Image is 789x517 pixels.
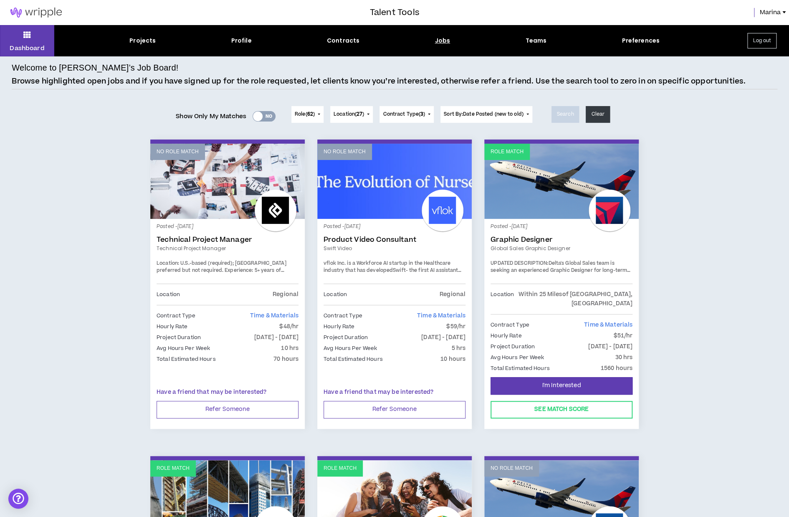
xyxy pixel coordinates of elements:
p: Location [491,290,514,308]
p: 70 hours [273,355,298,364]
button: Search [551,106,579,123]
p: [DATE] - [DATE] [588,342,632,351]
span: Marina [759,8,781,17]
button: Sort By:Date Posted (new to old) [440,106,532,123]
button: Clear [586,106,610,123]
button: Contract Type(3) [379,106,434,123]
p: [DATE] - [DATE] [421,333,465,342]
button: Location(27) [330,106,373,123]
a: Technical Project Manager [157,245,298,252]
span: 3 [420,111,423,118]
span: Contract Type ( ) [383,111,425,118]
a: Graphic Designer [491,236,632,244]
strong: UPDATED DESCRIPTION: [491,260,548,267]
p: Regional [440,290,465,299]
p: Have a friend that may be interested? [157,388,298,397]
div: Contracts [327,36,359,45]
p: Contract Type [157,311,195,320]
button: See Match Score [491,401,632,418]
span: 27 [357,111,362,118]
div: Teams [525,36,546,45]
p: 5 hrs [451,344,465,353]
span: Time & Materials [250,312,298,320]
p: Role Match [157,464,190,472]
span: Location: [157,260,179,267]
div: Projects [129,36,156,45]
p: Role Match [324,464,357,472]
button: Log out [747,33,776,48]
span: 62 [307,111,313,118]
p: Project Duration [324,333,368,342]
a: Role Match [484,144,639,219]
p: Dashboard [10,44,44,53]
p: Hourly Rate [157,322,187,331]
p: Posted - [DATE] [491,223,632,231]
p: 30 hrs [615,353,632,362]
p: [DATE] - [DATE] [254,333,298,342]
p: Hourly Rate [491,331,521,340]
p: Browse highlighted open jobs and if you have signed up for the role requested, let clients know y... [12,76,746,87]
p: Total Estimated Hours [491,364,550,373]
p: $51/hr [613,331,632,340]
a: Swift video [324,245,465,252]
span: Role ( ) [295,111,315,118]
p: Location [157,290,180,299]
span: I'm Interested [542,382,581,390]
p: No Role Match [157,148,199,156]
a: Swift [393,267,406,274]
a: No Role Match [150,144,305,219]
p: Posted - [DATE] [157,223,298,231]
p: Contract Type [491,320,529,329]
span: vflok Inc. is a Workforce AI startup in the Healthcare industry that has developed [324,260,450,274]
button: Role(62) [291,106,324,123]
p: Avg Hours Per Week [491,353,544,362]
a: Global Sales Graphic Designer [491,245,632,252]
span: Experience: [225,267,253,274]
p: Regional [273,290,298,299]
p: No Role Match [491,464,533,472]
p: Have a friend that may be interested? [324,388,465,397]
p: Project Duration [157,333,201,342]
p: 10 hours [440,355,465,364]
p: Contract Type [324,311,362,320]
p: Total Estimated Hours [324,355,383,364]
p: $59/hr [446,322,465,331]
span: Show Only My Matches [176,110,246,123]
span: Time & Materials [584,321,632,329]
p: Location [324,290,347,299]
p: Within 25 Miles of [GEOGRAPHIC_DATA], [GEOGRAPHIC_DATA] [514,290,632,308]
p: No Role Match [324,148,366,156]
a: Technical Project Manager [157,236,298,244]
p: Hourly Rate [324,322,354,331]
p: Project Duration [491,342,535,351]
div: Open Intercom Messenger [8,489,28,509]
span: Sort By: Date Posted (new to old) [444,111,523,118]
p: Avg Hours Per Week [157,344,210,353]
p: $48/hr [279,322,298,331]
p: Total Estimated Hours [157,355,216,364]
div: Preferences [622,36,660,45]
p: Posted - [DATE] [324,223,465,231]
span: Delta's Global Sales team is seeking an experienced Graphic Designer for long-term contract suppo... [491,260,632,304]
p: Avg Hours Per Week [324,344,377,353]
span: Time & Materials [417,312,465,320]
a: No Role Match [317,144,472,219]
p: 10 hrs [281,344,298,353]
h4: Welcome to [PERSON_NAME]’s Job Board! [12,61,178,74]
button: I'm Interested [491,377,632,395]
h3: Talent Tools [369,6,419,19]
span: Location ( ) [334,111,364,118]
span: U.S.-based (required); [GEOGRAPHIC_DATA] preferred but not required. [157,260,286,274]
button: Refer Someone [324,401,465,418]
p: 1560 hours [601,364,632,373]
p: Role Match [491,148,523,156]
div: Profile [231,36,252,45]
a: Product Video Consultant [324,236,465,244]
button: Refer Someone [157,401,298,418]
